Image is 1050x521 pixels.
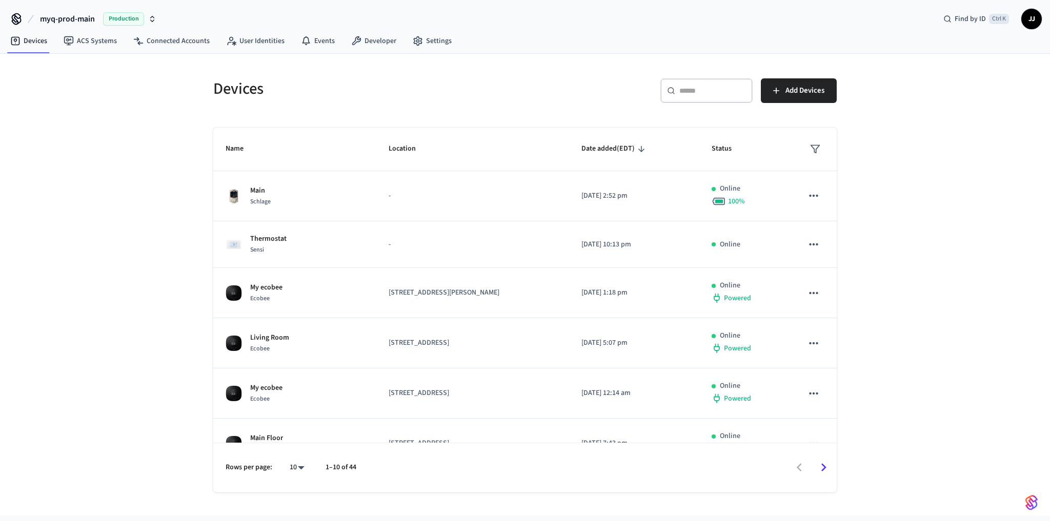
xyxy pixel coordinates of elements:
span: JJ [1022,10,1041,28]
p: Living Room [250,332,289,343]
span: Schlage [250,197,271,206]
span: Name [226,141,257,157]
a: Developer [343,32,405,50]
a: Devices [2,32,55,50]
p: [DATE] 1:18 pm [581,287,687,298]
button: JJ [1021,9,1042,29]
span: Date added(EDT) [581,141,648,157]
p: Main [250,185,271,196]
a: Settings [405,32,460,50]
h5: Devices [213,78,519,99]
span: Add Devices [785,84,824,97]
a: User Identities [218,32,293,50]
p: Main Floor [250,433,283,444]
span: Powered [724,293,751,303]
span: Ecobee [250,394,270,403]
p: [DATE] 5:07 pm [581,338,687,348]
a: ACS Systems [55,32,125,50]
div: 10 [285,460,309,475]
button: Add Devices [761,78,837,103]
img: Sensi Smart Thermostat (White) [226,236,242,253]
p: Thermostat [250,234,287,244]
p: Online [720,239,740,250]
span: Ctrl K [989,14,1009,24]
p: [DATE] 2:52 pm [581,191,687,201]
span: Powered [724,393,751,404]
p: [STREET_ADDRESS] [389,438,557,449]
p: - [389,239,557,250]
p: [STREET_ADDRESS] [389,338,557,348]
p: My ecobee [250,282,282,293]
p: Online [720,280,740,291]
p: [DATE] 10:13 pm [581,239,687,250]
img: Schlage Sense Smart Deadbolt with Camelot Trim, Front [226,188,242,204]
span: Powered [724,343,751,353]
span: Ecobee [250,344,270,353]
p: [DATE] 12:14 am [581,388,687,399]
img: ecobee_lite_3 [226,385,242,402]
p: - [389,191,557,201]
span: Production [103,12,144,26]
p: My ecobee [250,383,282,393]
p: [DATE] 7:43 pm [581,438,687,449]
span: Find by ID [955,14,986,24]
p: [STREET_ADDRESS][PERSON_NAME] [389,287,557,298]
p: Rows per page: [226,462,272,473]
a: Events [293,32,343,50]
p: Online [720,431,740,442]
img: ecobee_lite_3 [226,285,242,301]
span: 100 % [728,196,745,206]
a: Connected Accounts [125,32,218,50]
img: ecobee_lite_3 [226,335,242,351]
span: Status [712,141,745,157]
span: Ecobee [250,294,270,303]
span: Location [389,141,429,157]
span: Sensi [250,245,264,254]
p: 1–10 of 44 [326,462,356,473]
p: Online [720,381,740,391]
span: myq-prod-main [40,13,95,25]
img: SeamLogoGradient.69752ec5.svg [1025,494,1038,511]
div: Find by IDCtrl K [935,10,1017,28]
img: ecobee_lite_3 [226,435,242,452]
button: Go to next page [812,455,836,480]
p: Online [720,330,740,341]
p: [STREET_ADDRESS] [389,388,557,399]
p: Online [720,183,740,194]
